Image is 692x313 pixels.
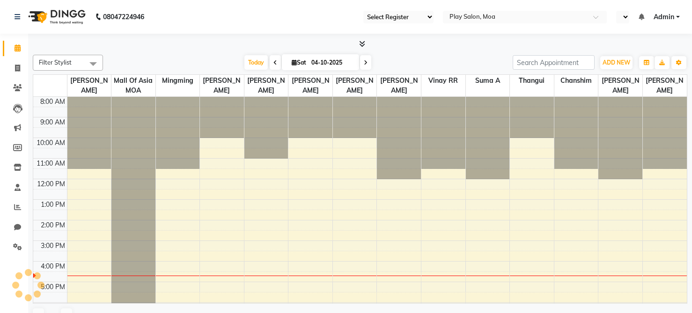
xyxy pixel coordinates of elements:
span: [PERSON_NAME] [377,75,421,96]
div: 11:00 AM [35,159,67,168]
div: 12:00 PM [35,179,67,189]
span: Suma A [466,75,510,87]
span: ADD NEW [603,59,630,66]
span: Mall of Asia MOA [111,75,155,96]
span: [PERSON_NAME] [598,75,642,96]
span: chanshim [554,75,598,87]
span: [PERSON_NAME] [333,75,377,96]
button: ADD NEW [600,56,633,69]
b: 08047224946 [103,4,144,30]
span: mingming [156,75,200,87]
span: [PERSON_NAME] [643,75,687,96]
span: [PERSON_NAME] [244,75,288,96]
span: Vinay RR [421,75,465,87]
span: Admin [654,12,674,22]
span: [PERSON_NAME] [67,75,111,96]
div: 6:00 PM [39,303,67,313]
div: 3:00 PM [39,241,67,251]
div: 4:00 PM [39,262,67,271]
span: Sat [289,59,309,66]
span: [PERSON_NAME] [288,75,332,96]
div: 5:00 PM [39,282,67,292]
div: 10:00 AM [35,138,67,148]
div: 1:00 PM [39,200,67,210]
input: 2025-10-04 [309,56,355,70]
span: Filter Stylist [39,58,72,66]
span: Today [244,55,268,70]
input: Search Appointment [513,55,595,70]
div: 8:00 AM [38,97,67,107]
span: Thangui [510,75,554,87]
div: 9:00 AM [38,117,67,127]
span: [PERSON_NAME] [200,75,244,96]
div: 2:00 PM [39,220,67,230]
img: logo [24,4,88,30]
